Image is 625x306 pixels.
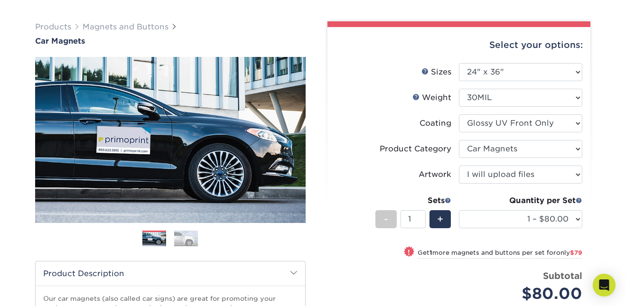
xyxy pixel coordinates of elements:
h2: Product Description [36,261,305,286]
div: Weight [412,92,451,103]
div: Quantity per Set [459,195,582,206]
div: Coating [420,118,451,129]
div: $80.00 [466,282,582,305]
div: Artwork [419,169,451,180]
div: Select your options: [335,27,583,63]
div: Sizes [421,66,451,78]
span: $79 [570,249,582,256]
span: ! [408,247,410,257]
div: Product Category [380,143,451,155]
a: Products [35,22,71,31]
span: - [384,212,388,226]
a: Magnets and Buttons [83,22,168,31]
img: Magnets and Buttons 01 [142,231,166,248]
small: Get more magnets and buttons per set for [418,249,582,259]
span: + [437,212,443,226]
strong: Subtotal [543,270,582,281]
a: Car Magnets [35,37,306,46]
iframe: Google Customer Reviews [2,277,81,303]
img: Magnets and Buttons 02 [174,230,198,247]
span: Car Magnets [35,37,85,46]
span: only [556,249,582,256]
img: Car Magnets 01 [35,46,306,233]
div: Open Intercom Messenger [593,274,616,297]
strong: 1 [429,249,432,256]
div: Sets [375,195,451,206]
